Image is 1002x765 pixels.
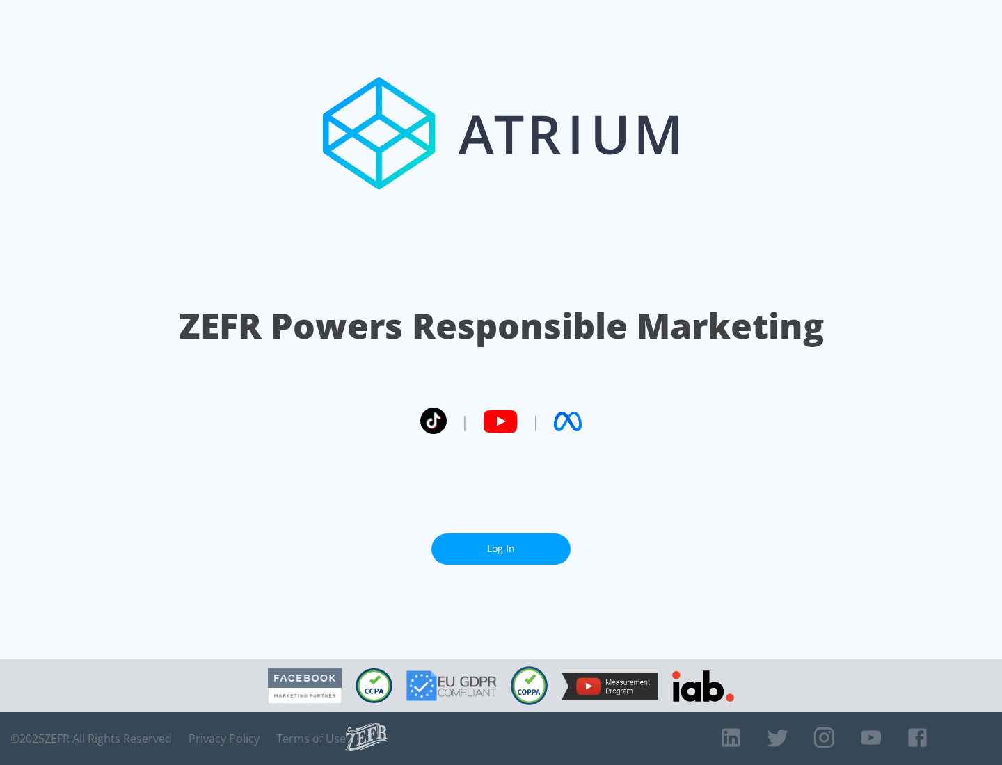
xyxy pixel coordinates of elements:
img: YouTube Measurement Program [562,673,658,700]
img: GDPR Compliant [406,670,497,701]
img: CCPA Compliant [356,668,392,703]
img: COPPA Compliant [511,666,548,705]
span: | [532,411,540,432]
span: | [461,411,469,432]
a: Log In [431,533,571,565]
h1: ZEFR Powers Responsible Marketing [179,302,824,350]
span: © 2025 ZEFR All Rights Reserved [10,732,172,746]
a: Terms of Use [276,732,346,746]
a: Privacy Policy [189,732,260,746]
img: Facebook Marketing Partner [268,668,342,704]
img: IAB [672,670,734,702]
